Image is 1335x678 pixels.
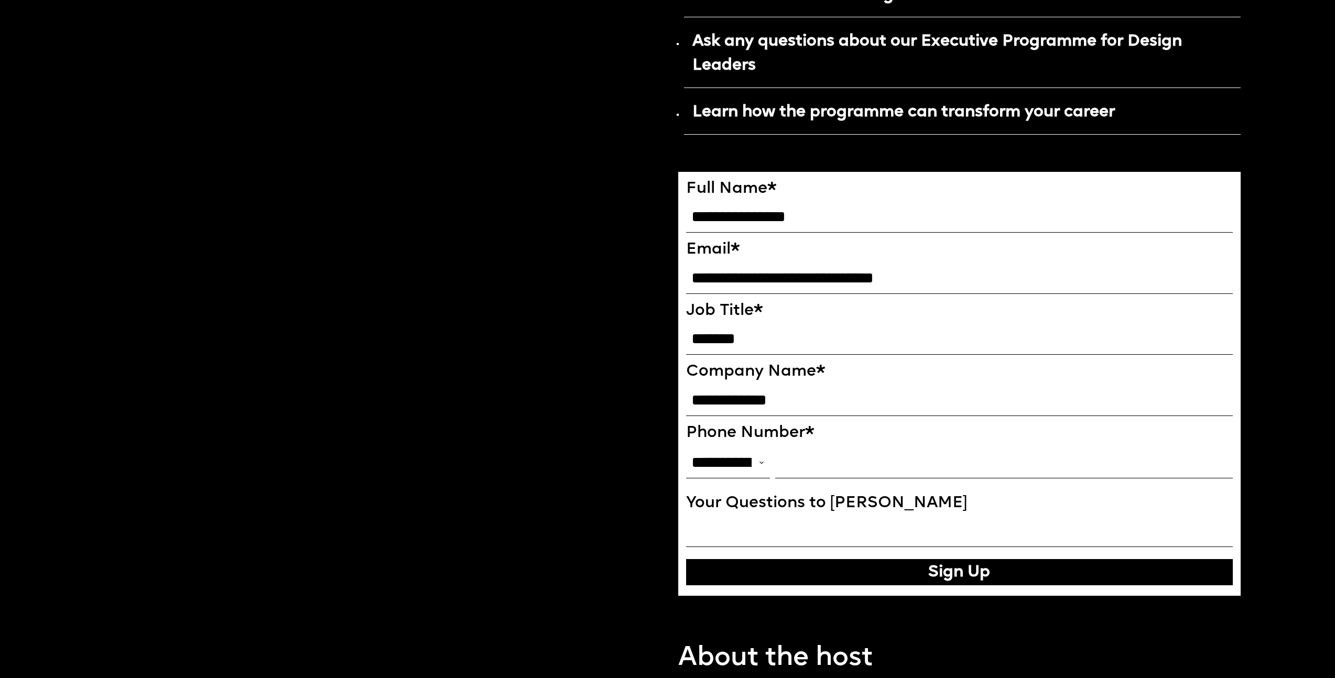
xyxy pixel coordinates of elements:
label: Full Name [686,180,1233,199]
label: Email [686,240,1233,260]
label: Job Title [686,302,1233,321]
label: Company Name [686,363,1233,382]
label: Your Questions to [PERSON_NAME] [686,494,1233,513]
strong: Ask any questions about our Executive Programme for Design Leaders [692,34,1182,74]
button: Sign Up [686,559,1233,585]
strong: Learn how the programme can transform your career [692,104,1115,121]
label: Phone Number [686,424,1233,443]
